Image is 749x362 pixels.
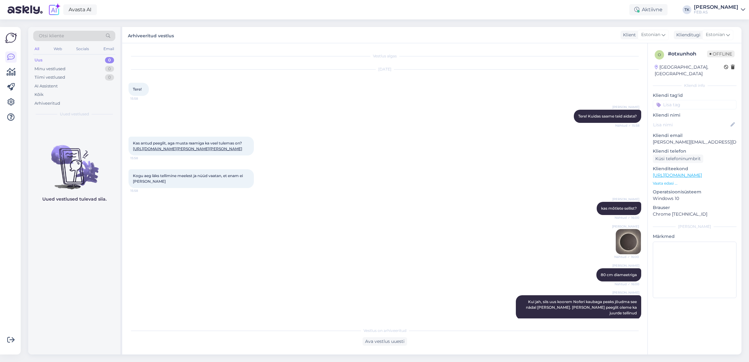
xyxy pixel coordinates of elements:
a: [URL][DOMAIN_NAME][PERSON_NAME][PERSON_NAME] [133,146,242,151]
span: o [658,52,661,57]
img: Askly Logo [5,32,17,44]
span: [PERSON_NAME] [612,105,639,109]
p: Vaata edasi ... [653,181,736,186]
div: Socials [75,45,90,53]
p: Klienditeekond [653,165,736,172]
p: Märkmed [653,233,736,240]
span: Estonian [706,31,725,38]
span: [PERSON_NAME] [612,290,639,295]
div: Uus [34,57,43,63]
span: Kogu aeg läks tellimine meelest ja nüüd vaatan, et enam ei [PERSON_NAME] [133,173,244,184]
div: Web [52,45,63,53]
div: Tiimi vestlused [34,74,65,81]
p: Windows 10 [653,195,736,202]
span: Kui jah, siis uus koorem Noferi kaubaga peaks jõudma see nädal [PERSON_NAME]. [PERSON_NAME] peegl... [526,299,638,315]
span: Nähtud ✓ 15:58 [615,123,639,128]
div: All [33,45,40,53]
img: explore-ai [48,3,61,16]
p: Kliendi email [653,132,736,139]
span: Estonian [641,31,660,38]
p: Chrome [TECHNICAL_ID] [653,211,736,218]
div: 0 [105,74,114,81]
span: Offline [707,50,735,57]
p: Uued vestlused tulevad siia. [42,196,107,202]
span: 15:58 [130,188,154,193]
div: Klienditugi [674,32,700,38]
span: Kas antud peeglit, aga musta raamiga ka veel tulemas on? [133,141,242,151]
span: Otsi kliente [39,33,64,39]
div: FEB AS [694,10,738,15]
div: [DATE] [128,66,641,72]
span: Nähtud ✓ 16:00 [615,282,639,286]
span: Uued vestlused [60,111,89,117]
input: Lisa nimi [653,121,729,128]
img: Attachment [616,229,641,254]
div: Kliendi info [653,83,736,88]
span: 15:58 [130,156,154,160]
span: [PERSON_NAME] [612,263,639,268]
div: Küsi telefoninumbrit [653,155,703,163]
span: 15:58 [130,96,154,101]
div: # otxunhoh [668,50,707,58]
span: Nähtud ✓ 16:00 [615,215,639,220]
div: Vestlus algas [128,53,641,59]
div: Kõik [34,92,44,98]
span: 80 cm diameetriga [601,272,637,277]
a: [PERSON_NAME]FEB AS [694,5,745,15]
div: Ava vestlus uuesti [363,337,407,346]
div: Arhiveeritud [34,100,60,107]
a: Avasta AI [63,4,97,15]
span: Tere! [133,87,142,92]
p: Kliendi tag'id [653,92,736,99]
div: Aktiivne [629,4,668,15]
div: 0 [105,66,114,72]
label: Arhiveeritud vestlus [128,31,174,39]
div: Klient [621,32,636,38]
span: Tere! Kuidas saame teid aidata? [578,114,637,118]
span: kas mõtlete sellist? [601,206,637,211]
div: TK [683,5,691,14]
div: AI Assistent [34,83,58,89]
div: 0 [105,57,114,63]
div: [PERSON_NAME] [653,224,736,229]
div: Email [102,45,115,53]
span: Vestlus on arhiveeritud [364,328,406,333]
div: [PERSON_NAME] [694,5,738,10]
span: [PERSON_NAME] [612,197,639,202]
p: Kliendi telefon [653,148,736,155]
p: Kliendi nimi [653,112,736,118]
div: Minu vestlused [34,66,65,72]
p: Brauser [653,204,736,211]
input: Lisa tag [653,100,736,109]
div: [GEOGRAPHIC_DATA], [GEOGRAPHIC_DATA] [655,64,724,77]
a: [URL][DOMAIN_NAME] [653,172,702,178]
img: No chats [28,134,120,190]
p: Operatsioonisüsteem [653,189,736,195]
span: [PERSON_NAME] [612,224,639,229]
span: Nähtud ✓ 16:00 [614,254,639,259]
p: [PERSON_NAME][EMAIL_ADDRESS][DOMAIN_NAME] [653,139,736,145]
